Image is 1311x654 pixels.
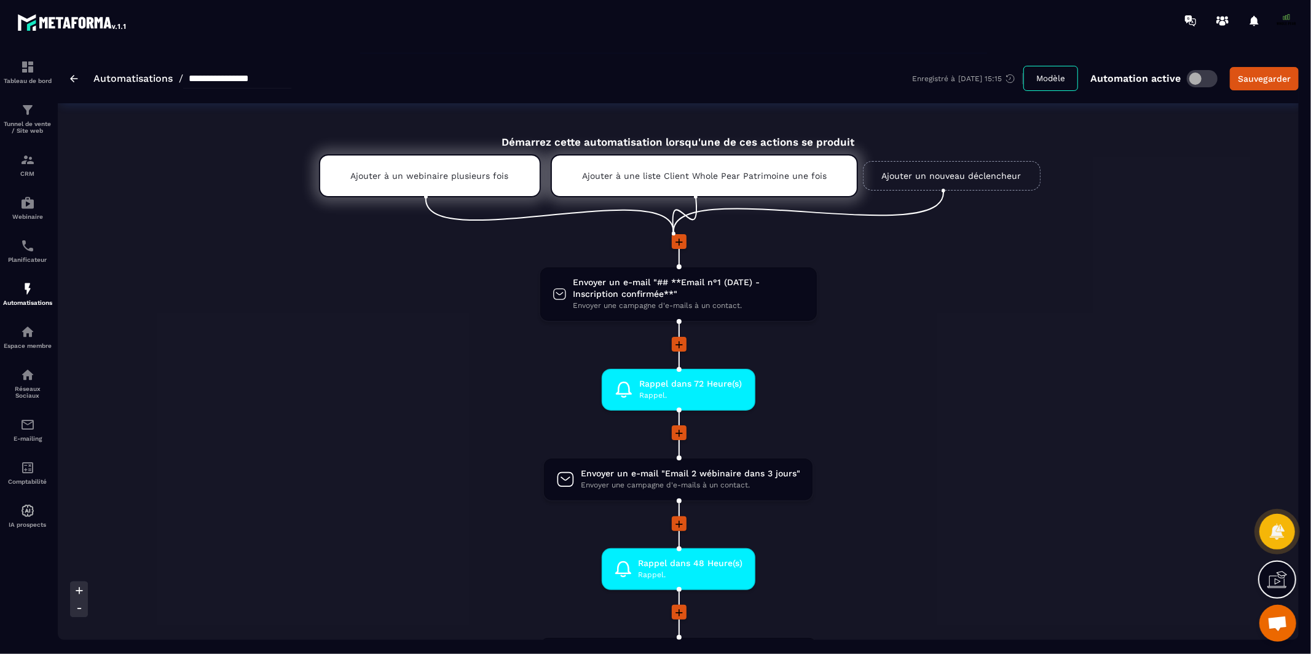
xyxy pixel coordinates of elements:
[1090,73,1181,84] p: Automation active
[20,417,35,432] img: email
[581,468,800,479] span: Envoyer un e-mail "Email 2 wébinaire dans 3 jours"
[573,300,804,312] span: Envoyer une campagne d'e-mails à un contact.
[1230,67,1299,90] button: Sauvegarder
[93,73,173,84] a: Automatisations
[20,368,35,382] img: social-network
[3,120,52,134] p: Tunnel de vente / Site web
[1238,73,1291,85] div: Sauvegarder
[1023,66,1078,91] button: Modèle
[20,503,35,518] img: automations
[3,213,52,220] p: Webinaire
[3,478,52,485] p: Comptabilité
[3,143,52,186] a: formationformationCRM
[3,385,52,399] p: Réseaux Sociaux
[3,315,52,358] a: automationsautomationsEspace membre
[639,390,742,401] span: Rappel.
[958,74,1002,83] p: [DATE] 15:15
[3,358,52,408] a: social-networksocial-networkRéseaux Sociaux
[20,238,35,253] img: scheduler
[3,408,52,451] a: emailemailE-mailing
[3,342,52,349] p: Espace membre
[3,229,52,272] a: schedulerschedulerPlanificateur
[20,103,35,117] img: formation
[3,93,52,143] a: formationformationTunnel de vente / Site web
[351,171,509,181] p: Ajouter à un webinaire plusieurs fois
[639,378,742,390] span: Rappel dans 72 Heure(s)
[3,521,52,528] p: IA prospects
[3,299,52,306] p: Automatisations
[20,325,35,339] img: automations
[3,256,52,263] p: Planificateur
[639,569,743,581] span: Rappel.
[573,277,804,300] span: Envoyer un e-mail "## **Email n°1 (DATE) - Inscription confirmée**"
[912,73,1023,84] div: Enregistré à
[3,170,52,177] p: CRM
[288,122,1069,148] div: Démarrez cette automatisation lorsqu'une de ces actions se produit
[1259,605,1296,642] a: Ouvrir le chat
[3,435,52,442] p: E-mailing
[20,60,35,74] img: formation
[17,11,128,33] img: logo
[639,557,743,569] span: Rappel dans 48 Heure(s)
[583,171,826,181] p: Ajouter à une liste Client Whole Pear Patrimoine une fois
[3,186,52,229] a: automationsautomationsWebinaire
[3,50,52,93] a: formationformationTableau de bord
[3,451,52,494] a: accountantaccountantComptabilité
[179,73,183,84] span: /
[3,77,52,84] p: Tableau de bord
[581,479,800,491] span: Envoyer une campagne d'e-mails à un contact.
[863,161,1041,191] a: Ajouter un nouveau déclencheur
[20,282,35,296] img: automations
[70,75,78,82] img: arrow
[3,272,52,315] a: automationsautomationsAutomatisations
[20,460,35,475] img: accountant
[20,195,35,210] img: automations
[20,152,35,167] img: formation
